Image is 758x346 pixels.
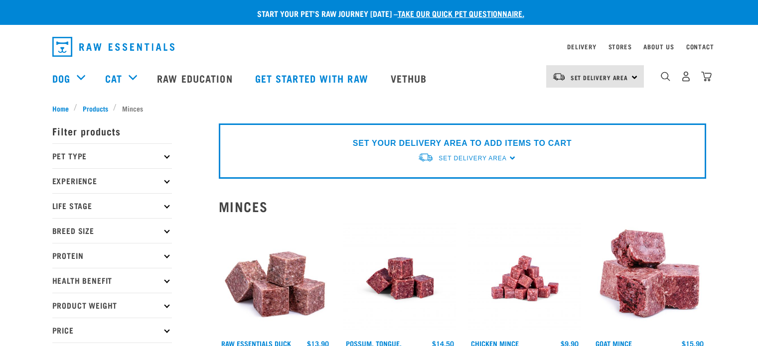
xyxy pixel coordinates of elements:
[147,58,245,98] a: Raw Education
[77,103,113,114] a: Products
[52,143,172,168] p: Pet Type
[52,243,172,268] p: Protein
[681,71,691,82] img: user.png
[418,152,434,163] img: van-moving.png
[353,137,572,149] p: SET YOUR DELIVERY AREA TO ADD ITEMS TO CART
[52,193,172,218] p: Life Stage
[643,45,674,48] a: About Us
[52,293,172,318] p: Product Weight
[52,118,172,143] p: Filter products
[245,58,381,98] a: Get started with Raw
[52,168,172,193] p: Experience
[686,45,714,48] a: Contact
[52,218,172,243] p: Breed Size
[596,342,632,345] a: Goat Mince
[52,71,70,86] a: Dog
[398,11,524,15] a: take our quick pet questionnaire.
[52,103,74,114] a: Home
[471,342,519,345] a: Chicken Mince
[661,72,670,81] img: home-icon-1@2x.png
[44,33,714,61] nav: dropdown navigation
[105,71,122,86] a: Cat
[52,37,174,57] img: Raw Essentials Logo
[701,71,712,82] img: home-icon@2x.png
[52,268,172,293] p: Health Benefit
[439,155,506,162] span: Set Delivery Area
[83,103,108,114] span: Products
[343,222,456,335] img: Possum Tongue Heart Kidney 1682
[52,103,706,114] nav: breadcrumbs
[468,222,582,335] img: Chicken M Ince 1613
[608,45,632,48] a: Stores
[219,199,706,214] h2: Minces
[219,222,332,335] img: ?1041 RE Lamb Mix 01
[567,45,596,48] a: Delivery
[52,103,69,114] span: Home
[571,76,628,79] span: Set Delivery Area
[52,318,172,343] p: Price
[593,222,706,335] img: 1077 Wild Goat Mince 01
[381,58,440,98] a: Vethub
[552,72,566,81] img: van-moving.png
